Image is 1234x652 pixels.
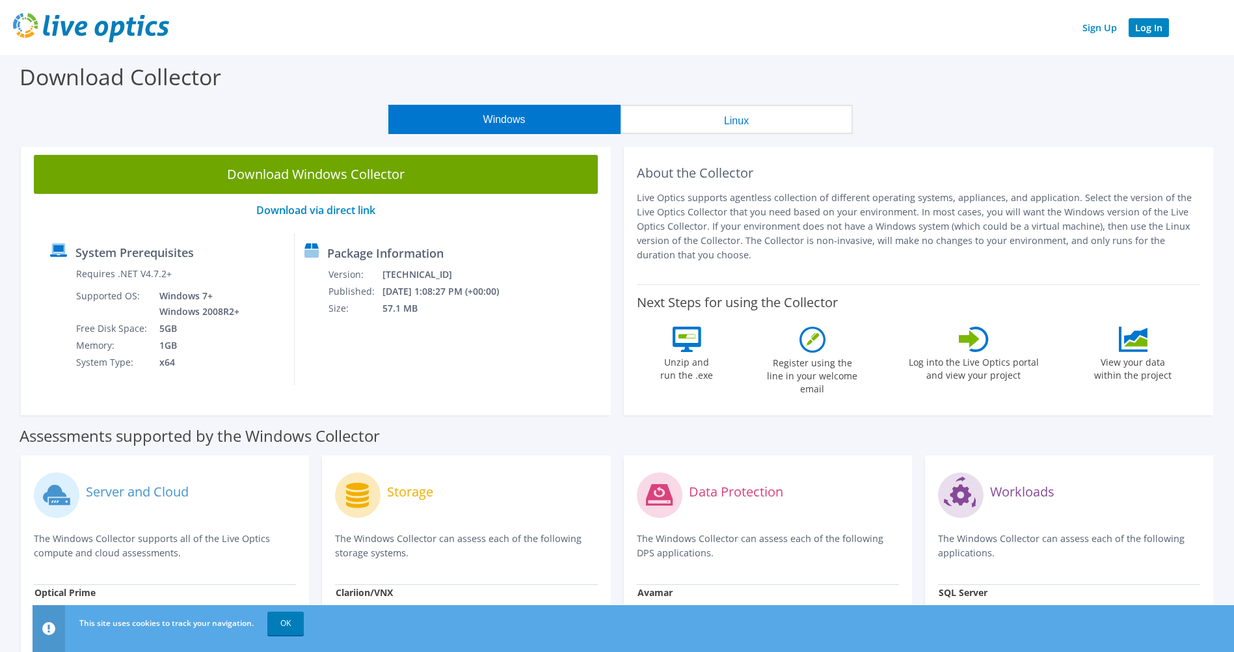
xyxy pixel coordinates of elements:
label: Package Information [327,247,444,260]
p: The Windows Collector can assess each of the following applications. [938,532,1200,560]
label: Requires .NET V4.7.2+ [76,267,172,280]
td: 57.1 MB [382,300,516,317]
td: Memory: [75,337,150,354]
td: 1GB [150,337,242,354]
td: [TECHNICAL_ID] [382,266,516,283]
label: Log into the Live Optics portal and view your project [908,352,1040,382]
a: Log In [1129,18,1169,37]
label: Register using the line in your welcome email [764,353,861,396]
a: Sign Up [1076,18,1123,37]
strong: SQL Server [939,586,987,599]
img: live_optics_svg.svg [13,13,169,42]
strong: Clariion/VNX [336,586,393,599]
p: The Windows Collector can assess each of the following storage systems. [335,532,597,560]
strong: Avamar [637,586,673,599]
label: Data Protection [689,485,783,498]
button: Linux [621,105,853,134]
p: The Windows Collector can assess each of the following DPS applications. [637,532,899,560]
td: System Type: [75,354,150,371]
td: Supported OS: [75,288,150,320]
p: The Windows Collector supports all of the Live Optics compute and cloud assessments. [34,532,296,560]
td: Published: [328,283,382,300]
span: This site uses cookies to track your navigation. [79,618,254,629]
td: 5GB [150,320,242,337]
strong: Optical Prime [34,586,96,599]
td: [DATE] 1:08:27 PM (+00:00) [382,283,516,300]
h2: About the Collector [637,165,1201,181]
a: OK [267,612,304,635]
a: Download via direct link [256,203,375,217]
td: x64 [150,354,242,371]
label: Unzip and run the .exe [657,352,717,382]
a: Download Windows Collector [34,155,598,194]
label: Server and Cloud [86,485,189,498]
label: System Prerequisites [75,246,194,259]
label: Next Steps for using the Collector [637,295,838,310]
label: Workloads [990,485,1054,498]
label: Download Collector [20,62,221,92]
label: Assessments supported by the Windows Collector [20,429,380,442]
td: Size: [328,300,382,317]
button: Windows [388,105,621,134]
label: Storage [387,485,433,498]
label: View your data within the project [1086,352,1180,382]
td: Version: [328,266,382,283]
td: Windows 7+ Windows 2008R2+ [150,288,242,320]
p: Live Optics supports agentless collection of different operating systems, appliances, and applica... [637,191,1201,262]
td: Free Disk Space: [75,320,150,337]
